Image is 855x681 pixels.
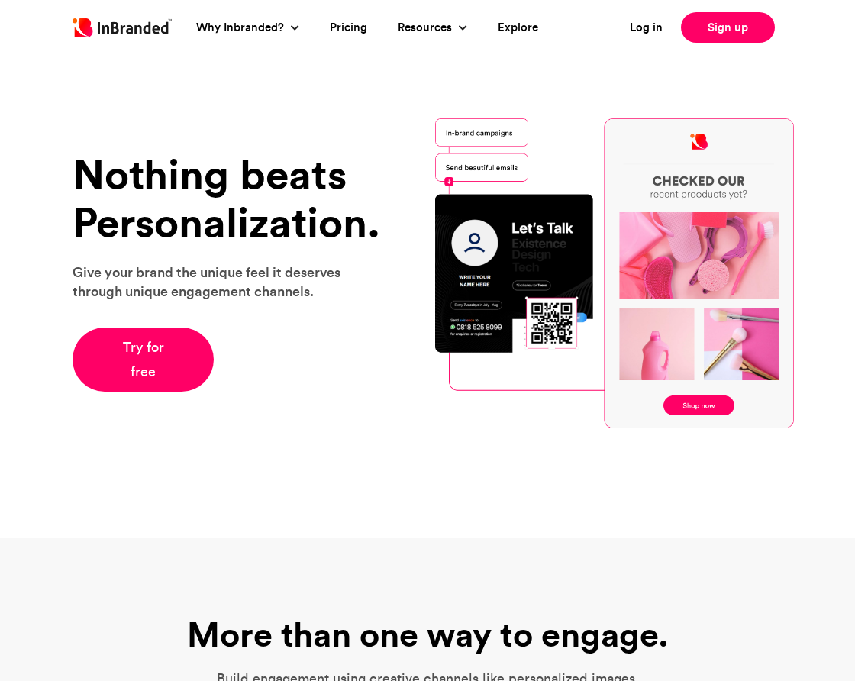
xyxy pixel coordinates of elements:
[73,328,214,392] a: Try for free
[681,12,775,43] a: Sign up
[196,19,288,37] a: Why Inbranded?
[630,19,663,37] a: Log in
[73,150,355,247] h1: Nothing beats Personalization.
[73,263,355,301] p: Give your brand the unique feel it deserves through unique engagement channels.
[73,18,172,37] img: Inbranded
[398,19,456,37] a: Resources
[160,615,695,654] h1: More than one way to engage.
[330,19,367,37] a: Pricing
[498,19,538,37] a: Explore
